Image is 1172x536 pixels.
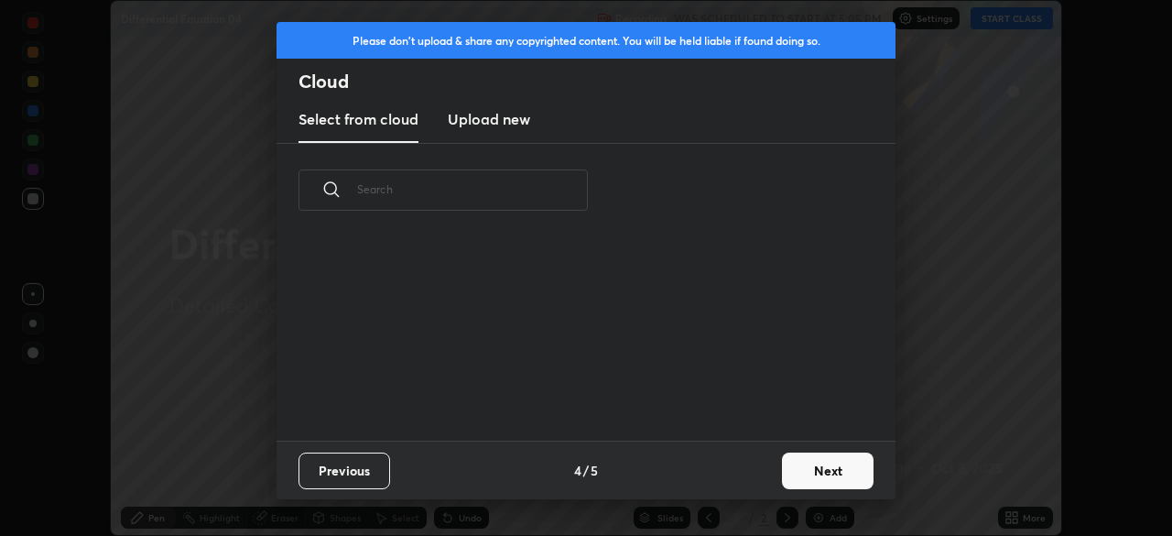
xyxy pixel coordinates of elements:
h2: Cloud [298,70,895,93]
h4: 5 [591,461,598,480]
button: Previous [298,453,390,489]
button: Next [782,453,874,489]
div: Please don't upload & share any copyrighted content. You will be held liable if found doing so. [277,22,895,59]
h3: Upload new [448,108,530,130]
div: grid [277,232,874,441]
h4: 4 [574,461,581,480]
h3: Select from cloud [298,108,418,130]
h4: / [583,461,589,480]
input: Search [357,150,588,228]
